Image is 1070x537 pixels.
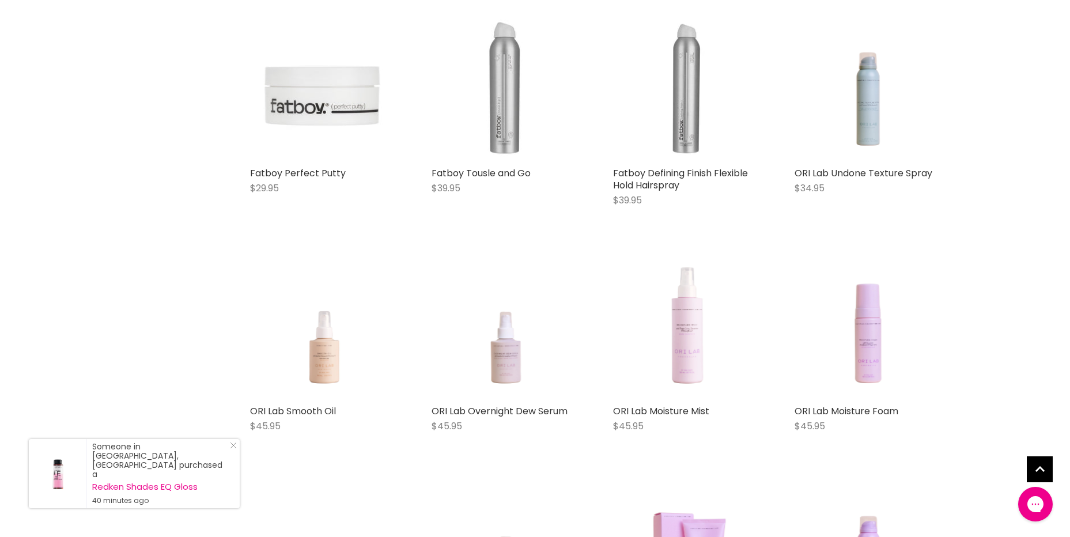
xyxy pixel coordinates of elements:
[250,14,397,161] img: Fatboy Perfect Putty
[250,167,346,180] a: Fatboy Perfect Putty
[432,419,462,433] span: $45.95
[432,14,579,161] img: Fatboy Tousle and Go
[627,252,745,399] img: ORI Lab Moisture Mist
[432,404,568,418] a: ORI Lab Overnight Dew Serum
[1012,483,1058,525] iframe: Gorgias live chat messenger
[613,252,760,399] a: ORI Lab Moisture Mist
[613,194,642,207] span: $39.95
[29,439,86,508] a: Visit product page
[92,496,228,505] small: 40 minutes ago
[264,252,382,399] img: ORI Lab Smooth Oil
[809,252,927,399] img: ORI Lab Moisture Foam
[446,252,564,399] img: ORI Lab Overnight Dew Serum
[795,14,942,161] a: ORI Lab Undone Texture Spray
[92,442,228,505] div: Someone in [GEOGRAPHIC_DATA], [GEOGRAPHIC_DATA] purchased a
[250,404,336,418] a: ORI Lab Smooth Oil
[432,167,531,180] a: Fatboy Tousle and Go
[250,419,281,433] span: $45.95
[613,167,748,192] a: Fatboy Defining Finish Flexible Hold Hairspray
[613,419,644,433] span: $45.95
[250,181,279,195] span: $29.95
[795,404,898,418] a: ORI Lab Moisture Foam
[92,482,228,491] a: Redken Shades EQ Gloss
[809,14,927,161] img: ORI Lab Undone Texture Spray
[225,442,237,453] a: Close Notification
[795,181,825,195] span: $34.95
[432,181,460,195] span: $39.95
[250,252,397,399] a: ORI Lab Smooth Oil
[795,252,942,399] a: ORI Lab Moisture Foam
[613,14,760,161] img: Fatboy Defining Finish Flexible Hold Hairspray
[613,404,709,418] a: ORI Lab Moisture Mist
[230,442,237,449] svg: Close Icon
[432,252,579,399] a: ORI Lab Overnight Dew Serum
[795,167,932,180] a: ORI Lab Undone Texture Spray
[795,419,825,433] span: $45.95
